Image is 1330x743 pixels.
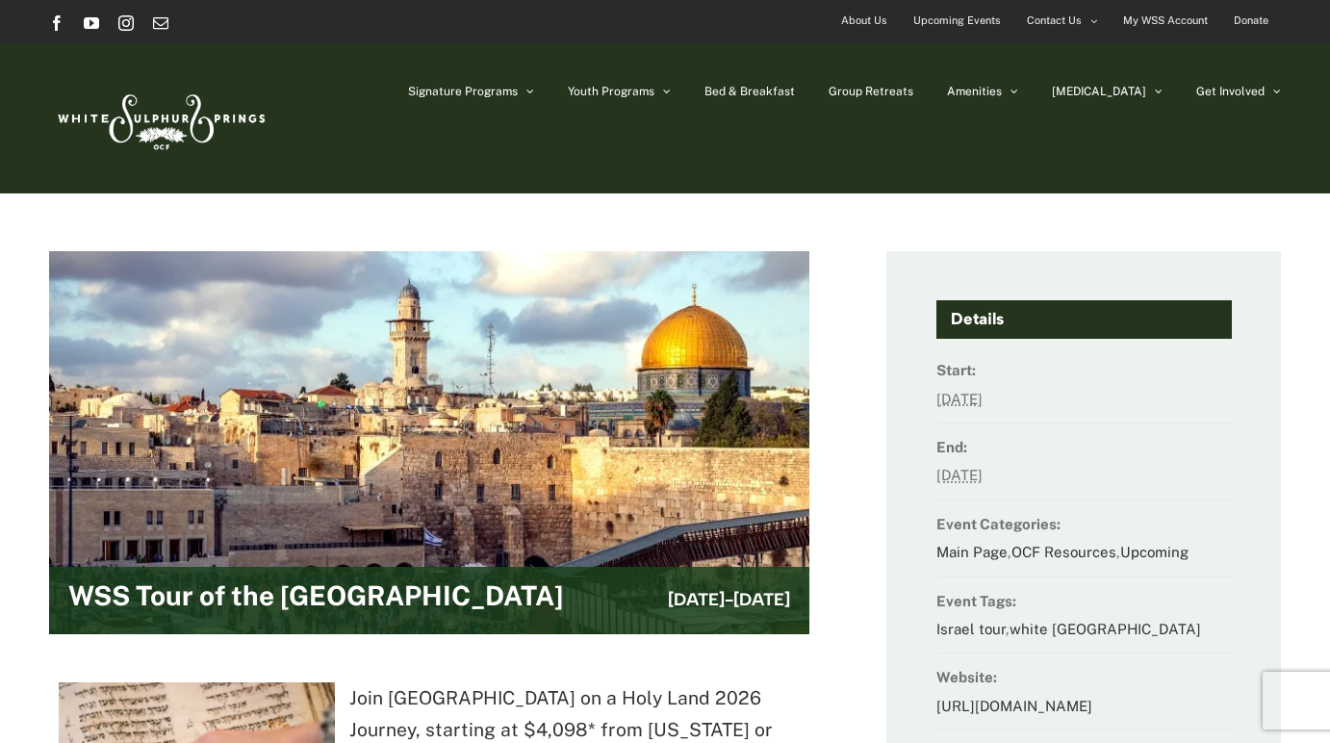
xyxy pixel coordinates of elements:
span: About Us [841,7,887,35]
a: Youth Programs [568,43,671,140]
span: Bed & Breakfast [704,86,795,97]
span: Donate [1234,7,1268,35]
span: [DATE] [668,589,725,610]
span: My WSS Account [1123,7,1208,35]
a: Upcoming [1120,544,1189,560]
a: Main Page [936,544,1008,560]
a: Group Retreats [829,43,913,140]
span: Youth Programs [568,86,654,97]
nav: Main Menu [408,43,1281,140]
a: OCF Resources [1011,544,1116,560]
a: [URL][DOMAIN_NAME] [936,698,1092,714]
a: [MEDICAL_DATA] [1052,43,1163,140]
span: Contact Us [1027,7,1082,35]
h3: - [668,587,790,613]
dt: End: [936,433,1232,461]
h4: Details [936,300,1232,339]
a: YouTube [84,15,99,31]
img: White Sulphur Springs Logo [49,73,270,164]
abbr: 2026-02-22 [936,391,983,407]
a: Instagram [118,15,134,31]
span: Amenities [947,86,1002,97]
abbr: 2026-03-03 [936,467,983,483]
h2: WSS Tour of the [GEOGRAPHIC_DATA] [68,581,563,620]
dt: Event Tags: [936,587,1232,615]
dt: Website: [936,663,1232,691]
span: Upcoming Events [913,7,1001,35]
span: [DATE] [733,589,790,610]
a: Signature Programs [408,43,534,140]
a: white [GEOGRAPHIC_DATA] [1010,621,1201,637]
dt: Start: [936,356,1232,384]
a: Bed & Breakfast [704,43,795,140]
dd: , [936,615,1232,653]
a: Get Involved [1196,43,1281,140]
a: Israel tour [936,621,1006,637]
span: [MEDICAL_DATA] [1052,86,1146,97]
span: Signature Programs [408,86,518,97]
a: Amenities [947,43,1018,140]
span: Get Involved [1196,86,1265,97]
a: Facebook [49,15,64,31]
span: Group Retreats [829,86,913,97]
dd: , , [936,538,1232,576]
a: Email [153,15,168,31]
dt: Event Categories: [936,510,1232,538]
